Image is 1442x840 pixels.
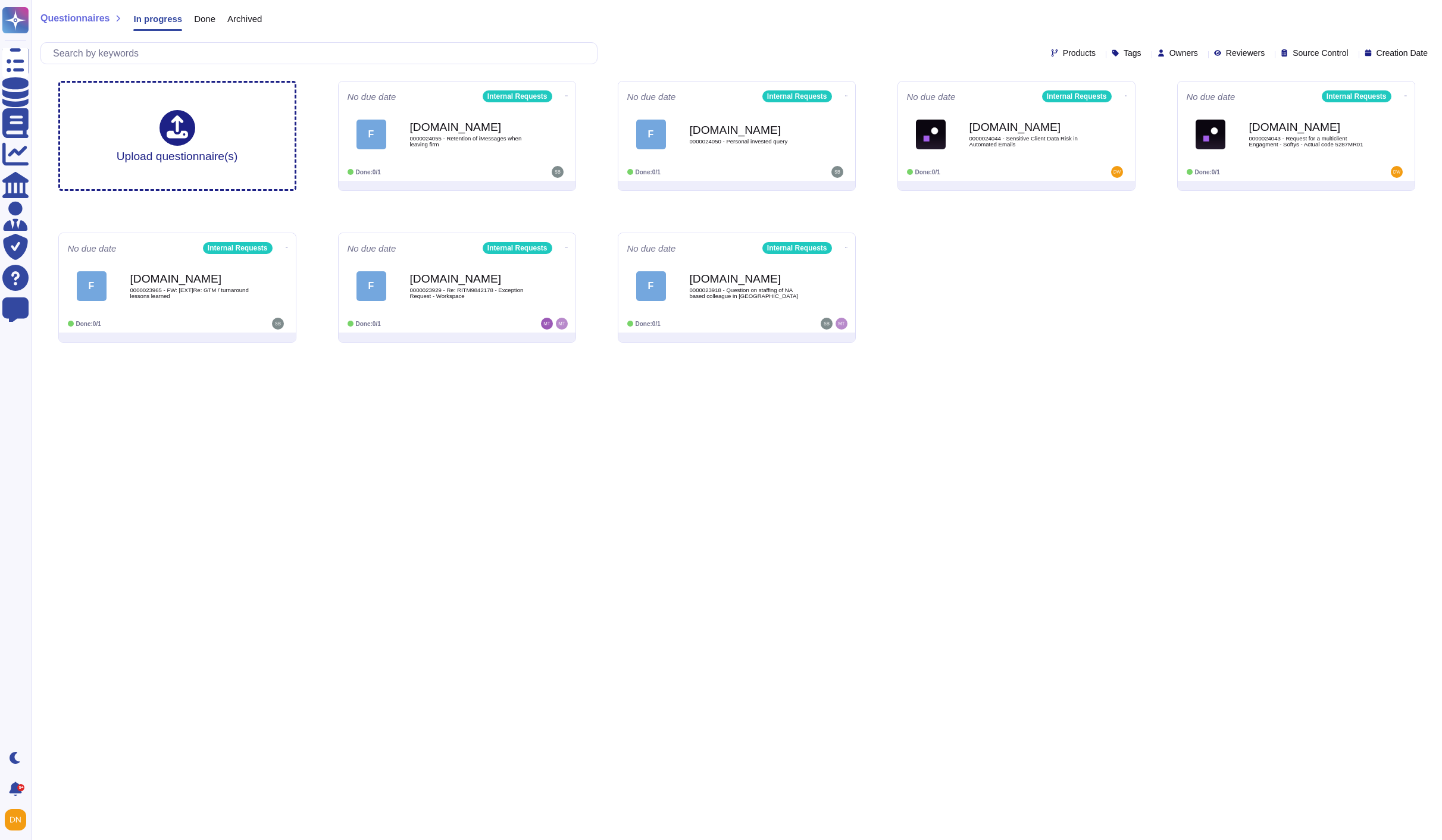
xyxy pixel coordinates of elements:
[762,242,832,254] div: Internal Requests
[483,242,552,254] div: Internal Requests
[969,121,1088,133] b: [DOMAIN_NAME]
[636,120,666,149] div: F
[356,271,386,301] div: F
[690,287,809,299] span: 0000023918 - Question on staffing of NA based colleague in [GEOGRAPHIC_DATA]
[552,166,564,178] img: user
[133,14,182,23] span: In progress
[636,321,661,327] span: Done: 0/1
[203,242,273,254] div: Internal Requests
[410,136,529,147] span: 0000024055 - Retention of iMessages when leaving firm
[1195,169,1220,175] span: Done: 0/1
[1124,49,1141,57] span: Tags
[76,321,101,327] span: Done: 0/1
[130,287,249,299] span: 0000023965 - FW: [EXT]Re: GTM / turnaround lessons learned
[627,244,676,253] span: No due date
[356,321,381,327] span: Done: 0/1
[348,244,396,253] span: No due date
[117,110,238,162] div: Upload questionnaire(s)
[627,92,676,101] span: No due date
[1226,49,1265,57] span: Reviewers
[831,166,843,178] img: user
[690,273,809,284] b: [DOMAIN_NAME]
[356,169,381,175] span: Done: 0/1
[916,120,946,149] img: Logo
[636,271,666,301] div: F
[348,92,396,101] span: No due date
[130,273,249,284] b: [DOMAIN_NAME]
[915,169,940,175] span: Done: 0/1
[483,90,552,102] div: Internal Requests
[1249,136,1368,147] span: 0000024043 - Request for a multiclient Engagment - Softys - Actual code 5287MR01
[821,318,833,330] img: user
[1196,120,1225,149] img: Logo
[690,124,809,136] b: [DOMAIN_NAME]
[77,271,107,301] div: F
[68,244,117,253] span: No due date
[356,120,386,149] div: F
[410,273,529,284] b: [DOMAIN_NAME]
[636,169,661,175] span: Done: 0/1
[410,287,529,299] span: 0000023929 - Re: RITM9842178 - Exception Request - Workspace
[762,90,832,102] div: Internal Requests
[1187,92,1235,101] span: No due date
[2,807,35,833] button: user
[907,92,956,101] span: No due date
[690,139,809,145] span: 0000024050 - Personal invested query
[272,318,284,330] img: user
[1063,49,1096,57] span: Products
[1377,49,1428,57] span: Creation Date
[410,121,529,133] b: [DOMAIN_NAME]
[194,14,215,23] span: Done
[5,809,26,830] img: user
[1042,90,1112,102] div: Internal Requests
[1391,166,1403,178] img: user
[541,318,553,330] img: user
[1322,90,1391,102] div: Internal Requests
[40,14,110,23] span: Questionnaires
[969,136,1088,147] span: 0000024044 - Sensitive Client Data Risk in Automated Emails
[47,43,597,64] input: Search by keywords
[1169,49,1198,57] span: Owners
[17,784,24,791] div: 9+
[836,318,847,330] img: user
[1249,121,1368,133] b: [DOMAIN_NAME]
[1111,166,1123,178] img: user
[1293,49,1348,57] span: Source Control
[227,14,262,23] span: Archived
[556,318,568,330] img: user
